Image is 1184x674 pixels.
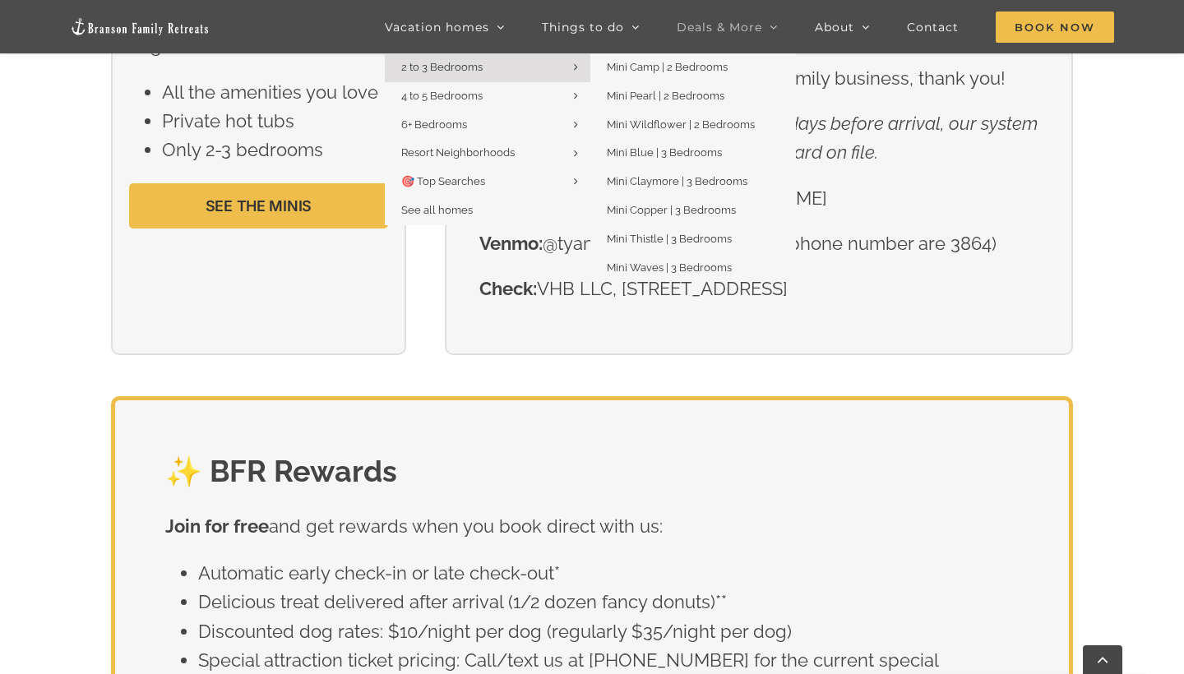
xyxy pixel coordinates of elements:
span: Contact [907,21,959,33]
span: Deals & More [677,21,762,33]
li: Delicious treat delivered after arrival (1/2 dozen fancy donuts)** [198,588,1019,616]
li: All the amenities you love [162,78,387,107]
a: 4 to 5 Bedrooms [385,82,590,111]
a: Mini Pearl | 2 Bedrooms [590,82,796,111]
p: VHB LLC, [STREET_ADDRESS] [479,275,1038,303]
strong: Check: [479,278,537,299]
span: Mini Thistle | 3 Bedrooms [607,233,732,245]
li: Private hot tubs [162,107,387,136]
span: 2 to 3 Bedrooms [401,61,483,73]
span: Mini Copper | 3 Bedrooms [607,204,736,216]
span: 6+ Bedrooms [401,118,467,131]
span: See all homes [401,204,473,216]
span: 4 to 5 Bedrooms [401,90,483,102]
a: Mini Waves | 3 Bedrooms [590,254,796,283]
a: Mini Camp | 2 Bedrooms [590,53,796,82]
span: Mini Blue | 3 Bedrooms [607,146,722,159]
span: Mini Claymore | 3 Bedrooms [607,175,747,187]
span: Book Now [996,12,1114,43]
a: Mini Copper | 3 Bedrooms [590,196,796,225]
p: and get rewards when you book direct with us: [165,512,1019,541]
a: 2 to 3 Bedrooms [385,53,590,82]
a: Resort Neighborhoods [385,139,590,168]
a: 🎯 Top Searches [385,168,590,196]
span: SEE THE MINIS [206,197,312,215]
li: Automatic early check-in or late check-out* [198,559,1019,588]
a: Mini Blue | 3 Bedrooms [590,139,796,168]
li: Only 2-3 bedrooms [162,136,387,164]
span: About [815,21,854,33]
p: @tyannmarcink (last digits of phone number are 3864) [479,229,1038,258]
a: Mini Thistle | 3 Bedrooms [590,225,796,254]
span: Vacation homes [385,21,489,33]
strong: Venmo: [479,233,543,254]
span: 🎯 Top Searches [401,175,485,187]
img: Branson Family Retreats Logo [70,17,210,36]
span: Resort Neighborhoods [401,146,515,159]
span: Things to do [542,21,624,33]
a: Mini Wildflower | 2 Bedrooms [590,111,796,140]
a: Mini Claymore | 3 Bedrooms [590,168,796,196]
strong: ✨ BFR Rewards [165,454,397,488]
span: Mini Camp | 2 Bedrooms [607,61,728,73]
a: 6+ Bedrooms [385,111,590,140]
a: SEE THE MINIS [129,183,387,229]
li: Discounted dog rates: $10/night per dog (regularly $35/night per dog) [198,617,1019,646]
a: See all homes [385,196,590,225]
span: Mini Pearl | 2 Bedrooms [607,90,724,102]
strong: Join for free [165,515,269,537]
span: Mini Wildflower | 2 Bedrooms [607,118,755,131]
span: Mini Waves | 3 Bedrooms [607,261,732,274]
